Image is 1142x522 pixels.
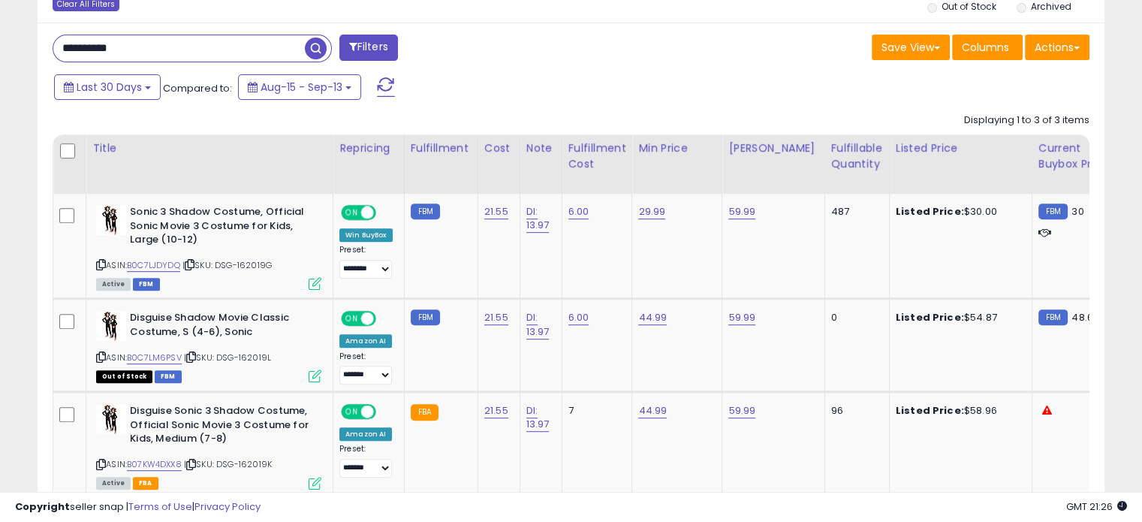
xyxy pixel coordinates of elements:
img: 41iBj0AxDDL._SL40_.jpg [96,311,126,341]
b: Disguise Shadow Movie Classic Costume, S (4-6), Sonic [130,311,312,342]
span: | SKU: DSG-162019K [184,458,272,470]
a: DI: 13.97 [526,204,550,233]
a: 59.99 [728,403,755,418]
a: B07KW4DXX8 [127,458,182,471]
img: 41iBj0AxDDL._SL40_.jpg [96,404,126,434]
span: FBM [155,370,182,383]
div: Current Buybox Price [1038,140,1116,172]
button: Last 30 Days [54,74,161,100]
a: 21.55 [484,310,508,325]
a: 59.99 [728,204,755,219]
span: OFF [374,406,398,418]
img: 41iBj0AxDDL._SL40_.jpg [96,205,126,235]
div: Fulfillment [411,140,472,156]
a: B0C7LM6PSV [127,352,182,364]
a: 6.00 [568,310,589,325]
div: Min Price [638,140,716,156]
span: Compared to: [163,81,232,95]
small: FBM [411,309,440,325]
div: Repricing [339,140,398,156]
a: 6.00 [568,204,589,219]
div: ASIN: [96,311,321,381]
div: ASIN: [96,205,321,288]
div: Listed Price [896,140,1026,156]
button: Columns [952,35,1023,60]
span: OFF [374,312,398,325]
span: FBA [133,477,158,490]
div: Fulfillable Quantity [831,140,883,172]
span: 30 [1071,204,1083,219]
button: Actions [1025,35,1089,60]
b: Sonic 3 Shadow Costume, Official Sonic Movie 3 Costume for Kids, Large (10-12) [130,205,312,251]
div: Amazon AI [339,334,392,348]
div: $58.96 [896,404,1020,418]
div: Fulfillment Cost [568,140,626,172]
div: 487 [831,205,878,219]
small: FBM [1038,204,1068,219]
a: 21.55 [484,204,508,219]
a: 44.99 [638,310,667,325]
a: 59.99 [728,310,755,325]
div: 96 [831,404,878,418]
div: Win BuyBox [339,228,393,242]
div: seller snap | | [15,500,261,514]
span: | SKU: DSG-162019G [182,259,272,271]
span: ON [342,406,361,418]
a: 44.99 [638,403,667,418]
small: FBM [1038,309,1068,325]
span: | SKU: DSG-162019L [184,352,271,364]
a: 21.55 [484,403,508,418]
button: Filters [339,35,398,61]
div: Note [526,140,556,156]
div: Preset: [339,444,393,478]
span: FBM [133,278,160,291]
a: 29.99 [638,204,665,219]
div: Displaying 1 to 3 of 3 items [964,113,1089,128]
div: Title [92,140,327,156]
div: $54.87 [896,311,1020,324]
div: Preset: [339,352,393,385]
div: 0 [831,311,878,324]
span: OFF [374,207,398,219]
strong: Copyright [15,499,70,514]
div: Cost [484,140,514,156]
b: Listed Price: [896,310,964,324]
small: FBA [411,404,438,421]
span: Last 30 Days [77,80,142,95]
button: Save View [872,35,950,60]
button: Aug-15 - Sep-13 [238,74,361,100]
b: Disguise Sonic 3 Shadow Costume, Official Sonic Movie 3 Costume for Kids, Medium (7-8) [130,404,312,450]
span: ON [342,312,361,325]
span: 2025-10-14 21:26 GMT [1066,499,1127,514]
a: Privacy Policy [194,499,261,514]
span: All listings currently available for purchase on Amazon [96,278,131,291]
div: Preset: [339,245,393,279]
span: Aug-15 - Sep-13 [261,80,342,95]
a: DI: 13.97 [526,403,550,432]
span: 48.65 [1071,310,1099,324]
div: Amazon AI [339,427,392,441]
div: 7 [568,404,621,418]
small: FBM [411,204,440,219]
a: DI: 13.97 [526,310,550,339]
a: Terms of Use [128,499,192,514]
span: All listings that are currently out of stock and unavailable for purchase on Amazon [96,370,152,383]
a: B0C7LJDYDQ [127,259,180,272]
b: Listed Price: [896,204,964,219]
span: Columns [962,40,1009,55]
span: All listings currently available for purchase on Amazon [96,477,131,490]
div: $30.00 [896,205,1020,219]
span: ON [342,207,361,219]
div: [PERSON_NAME] [728,140,818,156]
b: Listed Price: [896,403,964,418]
